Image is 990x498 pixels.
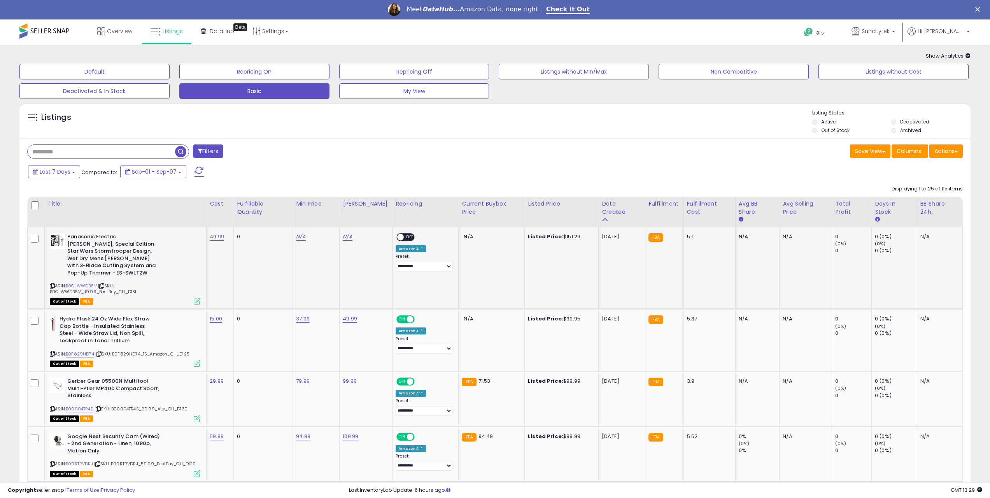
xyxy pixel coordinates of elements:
[296,200,336,208] div: Min Price
[812,109,971,117] p: Listing States:
[687,433,729,440] div: 5.52
[50,233,200,304] div: ASIN:
[396,245,426,252] div: Amazon AI *
[193,144,223,158] button: Filters
[396,398,452,416] div: Preset:
[210,377,224,385] a: 29.99
[875,447,916,454] div: 0 (0%)
[835,330,871,337] div: 0
[414,433,426,440] span: OFF
[900,127,921,134] label: Archived
[862,27,890,35] span: Suncitytek
[462,433,476,442] small: FBA
[396,390,426,397] div: Amazon AI *
[233,23,247,31] div: Tooltip anchor
[50,283,136,294] span: | SKU: B0CJWWDB6V_49.99_BestBuy_CH_D131
[422,5,460,13] i: DataHub...
[835,233,871,240] div: 0
[602,233,633,240] div: [DATE]
[343,433,358,440] a: 109.99
[739,433,779,440] div: 0%
[528,378,592,385] div: $99.99
[50,433,65,449] img: 21SM9MxncmL._SL40_.jpg
[179,64,329,79] button: Repricing On
[648,200,680,208] div: Fulfillment
[80,471,93,477] span: FBA
[210,315,222,323] a: 15.00
[247,19,294,43] a: Settings
[81,169,117,176] span: Compared to:
[687,200,732,216] div: Fulfillment Cost
[835,447,871,454] div: 0
[107,27,132,35] span: Overview
[900,118,929,125] label: Deactivated
[66,283,97,289] a: B0CJWWDB6V
[897,147,921,155] span: Columns
[163,27,183,35] span: Listings
[48,200,203,208] div: Title
[94,461,196,467] span: | SKU: B09RTRVDRJ_59.99_BestBuy_CH_D129
[80,361,93,367] span: FBA
[237,378,287,385] div: 0
[343,377,357,385] a: 99.99
[50,315,58,331] img: 21GnfrOLq5L._SL40_.jpg
[19,83,170,99] button: Deactivated & In Stock
[66,461,93,467] a: B09RTRVDRJ
[821,127,850,134] label: Out of Stock
[179,83,329,99] button: Basic
[397,433,407,440] span: ON
[80,415,93,422] span: FBA
[66,406,93,412] a: B00004TR4S
[783,378,826,385] div: N/A
[8,486,36,494] strong: Copyright
[739,447,779,454] div: 0%
[210,200,230,208] div: Cost
[50,361,79,367] span: All listings that are currently out of stock and unavailable for purchase on Amazon
[648,378,663,386] small: FBA
[846,19,901,45] a: Suncitytek
[659,64,809,79] button: Non Competitive
[835,392,871,399] div: 0
[835,323,846,329] small: (0%)
[210,233,224,241] a: 49.99
[50,378,65,393] img: 31sf+0-DxnL._SL40_.jpg
[528,315,592,322] div: $39.95
[875,200,913,216] div: Days In Stock
[835,378,871,385] div: 0
[602,315,633,322] div: [DATE]
[91,19,138,43] a: Overview
[648,315,663,324] small: FBA
[396,454,452,471] div: Preset:
[813,30,824,36] span: Help
[339,64,489,79] button: Repricing Off
[528,200,595,208] div: Listed Price
[528,233,563,240] b: Listed Price:
[602,200,642,216] div: Date Created
[464,233,473,240] span: N/A
[296,233,305,241] a: N/A
[850,144,890,158] button: Save View
[195,19,240,43] a: DataHub
[951,486,982,494] span: 2025-09-15 13:29 GMT
[804,27,813,37] i: Get Help
[95,351,189,357] span: | SKU: B0F829HD74_15_Amazon_CH_D125
[296,377,310,385] a: 79.99
[648,233,663,242] small: FBA
[396,200,455,208] div: Repricing
[66,351,94,357] a: B0F829HD74
[739,233,773,240] div: N/A
[835,247,871,254] div: 0
[339,83,489,99] button: My View
[19,64,170,79] button: Default
[821,118,836,125] label: Active
[918,27,964,35] span: Hi [PERSON_NAME]
[920,233,957,240] div: N/A
[237,200,289,216] div: Fulfillable Quantity
[80,298,93,305] span: FBA
[296,433,310,440] a: 94.99
[67,233,162,278] b: Panasonic Electric [PERSON_NAME], Special Edition Star Wars Stormtrooper Design, Wet Dry Mens [PE...
[60,315,154,346] b: Hydro Flask 24 Oz Wide Flex Straw Cap Bottle - Insulated Stainless Steel - Wide Straw Lid, Non Sp...
[875,392,916,399] div: 0 (0%)
[783,433,826,440] div: N/A
[414,378,426,385] span: OFF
